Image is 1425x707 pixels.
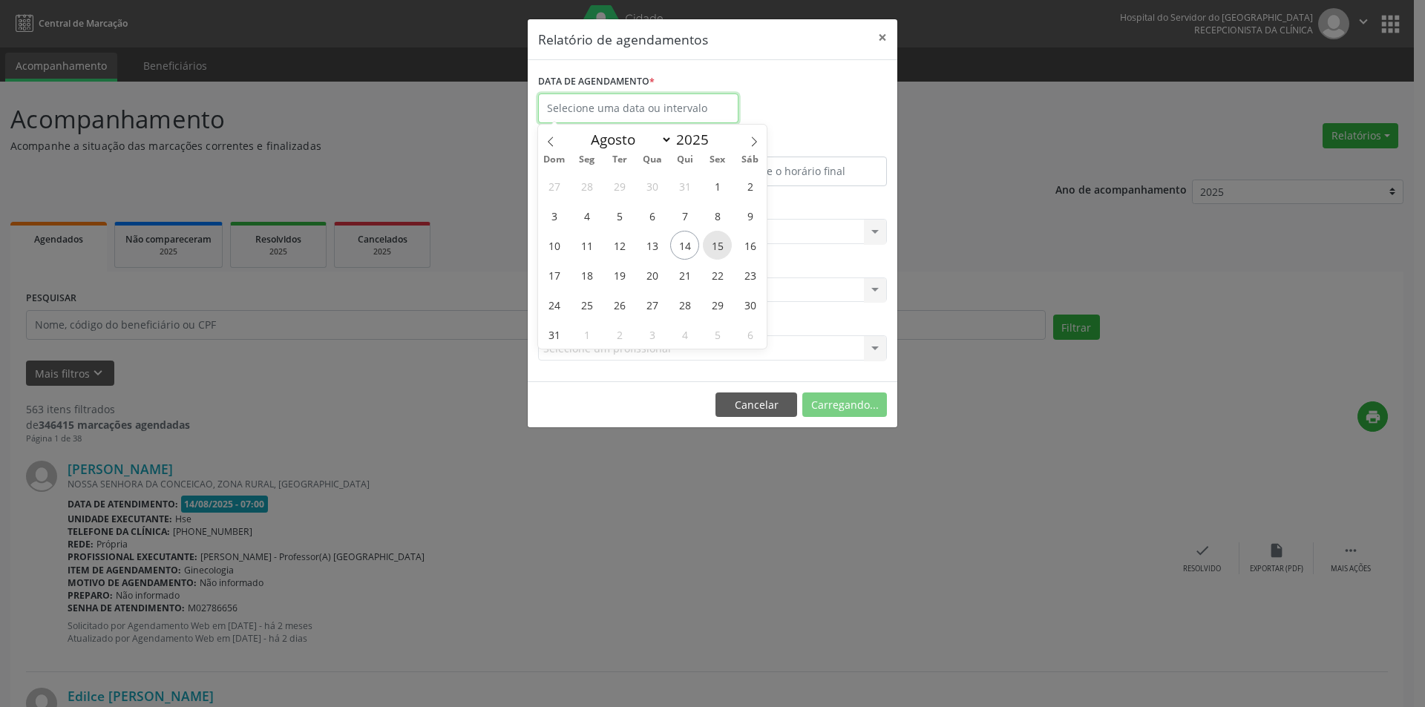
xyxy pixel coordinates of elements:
span: Agosto 27, 2025 [638,290,666,319]
span: Agosto 31, 2025 [540,320,569,349]
span: Setembro 3, 2025 [638,320,666,349]
span: Dom [538,155,571,165]
span: Setembro 4, 2025 [670,320,699,349]
span: Julho 29, 2025 [605,171,634,200]
span: Agosto 26, 2025 [605,290,634,319]
span: Agosto 18, 2025 [572,260,601,289]
span: Agosto 7, 2025 [670,201,699,230]
span: Ter [603,155,636,165]
span: Agosto 10, 2025 [540,231,569,260]
span: Agosto 6, 2025 [638,201,666,230]
span: Agosto 22, 2025 [703,260,732,289]
span: Agosto 28, 2025 [670,290,699,319]
button: Carregando... [802,392,887,418]
span: Agosto 8, 2025 [703,201,732,230]
span: Agosto 4, 2025 [572,201,601,230]
label: DATA DE AGENDAMENTO [538,70,655,93]
span: Agosto 1, 2025 [703,171,732,200]
span: Agosto 2, 2025 [736,171,764,200]
span: Julho 27, 2025 [540,171,569,200]
span: Agosto 25, 2025 [572,290,601,319]
span: Agosto 24, 2025 [540,290,569,319]
span: Agosto 29, 2025 [703,290,732,319]
span: Agosto 20, 2025 [638,260,666,289]
span: Setembro 2, 2025 [605,320,634,349]
span: Qua [636,155,669,165]
input: Selecione o horário final [716,157,887,186]
input: Selecione uma data ou intervalo [538,93,738,123]
span: Seg [571,155,603,165]
span: Julho 28, 2025 [572,171,601,200]
span: Agosto 12, 2025 [605,231,634,260]
span: Agosto 14, 2025 [670,231,699,260]
span: Agosto 3, 2025 [540,201,569,230]
span: Setembro 5, 2025 [703,320,732,349]
span: Qui [669,155,701,165]
span: Setembro 6, 2025 [736,320,764,349]
span: Agosto 13, 2025 [638,231,666,260]
span: Julho 30, 2025 [638,171,666,200]
span: Setembro 1, 2025 [572,320,601,349]
button: Close [868,19,897,56]
label: ATÉ [716,134,887,157]
span: Agosto 11, 2025 [572,231,601,260]
span: Agosto 15, 2025 [703,231,732,260]
h5: Relatório de agendamentos [538,30,708,49]
span: Agosto 5, 2025 [605,201,634,230]
span: Sex [701,155,734,165]
span: Agosto 21, 2025 [670,260,699,289]
span: Agosto 19, 2025 [605,260,634,289]
span: Sáb [734,155,767,165]
span: Agosto 9, 2025 [736,201,764,230]
span: Julho 31, 2025 [670,171,699,200]
select: Month [583,129,672,150]
button: Cancelar [715,392,797,418]
span: Agosto 16, 2025 [736,231,764,260]
span: Agosto 23, 2025 [736,260,764,289]
input: Year [672,130,721,149]
span: Agosto 17, 2025 [540,260,569,289]
span: Agosto 30, 2025 [736,290,764,319]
